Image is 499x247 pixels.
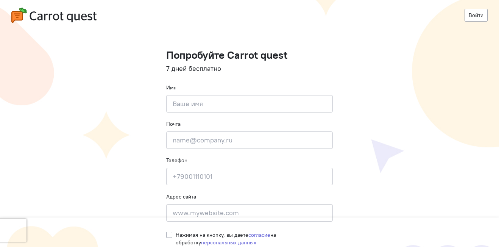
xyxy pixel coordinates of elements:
input: www.mywebsite.com [166,204,333,222]
label: Имя [166,84,176,91]
label: Почта [166,120,181,128]
input: +79001110101 [166,168,333,185]
label: Телефон [166,156,187,164]
input: name@company.ru [166,131,333,149]
a: Войти [465,9,488,22]
label: Адрес сайта [166,193,196,200]
img: carrot-quest-logo.svg [11,8,97,23]
h4: 7 дней бесплатно [166,65,333,72]
h1: Попробуйте Carrot quest [166,49,333,61]
input: Ваше имя [166,95,333,113]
